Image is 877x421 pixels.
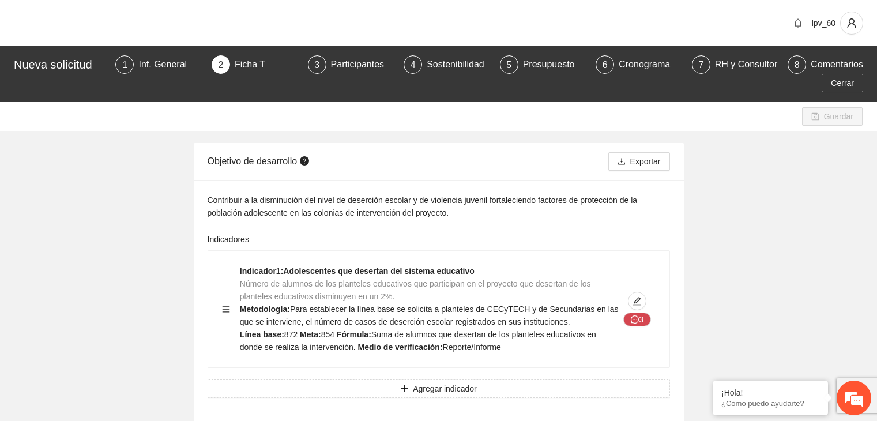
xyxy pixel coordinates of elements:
[115,55,202,74] div: 1Inf. General
[208,194,670,219] div: Contribuir a la disminución del nivel de deserción escolar y de violencia juvenil fortaleciendo f...
[618,157,626,167] span: download
[789,18,807,28] span: bell
[795,60,800,70] span: 8
[427,55,494,74] div: Sostenibilidad
[235,55,274,74] div: Ficha T
[314,60,319,70] span: 3
[208,379,670,398] button: plusAgregar indicador
[840,12,863,35] button: user
[331,55,394,74] div: Participantes
[603,60,608,70] span: 6
[208,233,249,246] label: Indicadores
[631,315,639,325] span: message
[240,330,284,339] strong: Línea base:
[822,74,863,92] button: Cerrar
[208,156,312,166] span: Objetivo de desarrollo
[413,382,477,395] span: Agregar indicador
[240,266,475,276] strong: Indicador 1 : Adolescentes que desertan del sistema educativo
[400,385,408,394] span: plus
[219,60,224,70] span: 2
[321,330,334,339] span: 854
[831,77,854,89] span: Cerrar
[14,55,108,74] div: Nueva solicitud
[698,60,703,70] span: 7
[788,55,863,74] div: 8Comentarios
[628,296,646,306] span: edit
[300,156,309,166] span: question-circle
[692,55,779,74] div: 7RH y Consultores
[721,388,819,397] div: ¡Hola!
[308,55,395,74] div: 3Participantes
[619,55,679,74] div: Cronograma
[222,305,230,313] span: menu
[715,55,796,74] div: RH y Consultores
[523,55,584,74] div: Presupuesto
[337,330,371,339] strong: Fórmula:
[623,313,651,326] button: message3
[802,107,863,126] button: saveGuardar
[500,55,587,74] div: 5Presupuesto
[240,279,591,301] span: Número de alumnos de los planteles educativos que participan en el proyecto que desertan de los p...
[628,292,646,310] button: edit
[404,55,491,74] div: 4Sostenibilidad
[721,399,819,408] p: ¿Cómo puedo ayudarte?
[358,343,443,352] strong: Medio de verificación:
[138,55,196,74] div: Inf. General
[506,60,511,70] span: 5
[122,60,127,70] span: 1
[608,152,670,171] button: downloadExportar
[443,343,501,352] span: Reporte/Informe
[300,330,321,339] strong: Meta:
[284,330,298,339] span: 872
[212,55,299,74] div: 2Ficha T
[812,18,835,28] span: lpv_60
[630,155,661,168] span: Exportar
[841,18,863,28] span: user
[240,330,596,352] span: Suma de alumnos que desertan de los planteles educativos en donde se realiza la intervención.
[789,14,807,32] button: bell
[240,305,290,314] strong: Metodología:
[811,55,863,74] div: Comentarios
[411,60,416,70] span: 4
[596,55,683,74] div: 6Cronograma
[240,305,619,326] span: Para establecer la línea base se solicita a planteles de CECyTECH y de Secundarias en las que se ...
